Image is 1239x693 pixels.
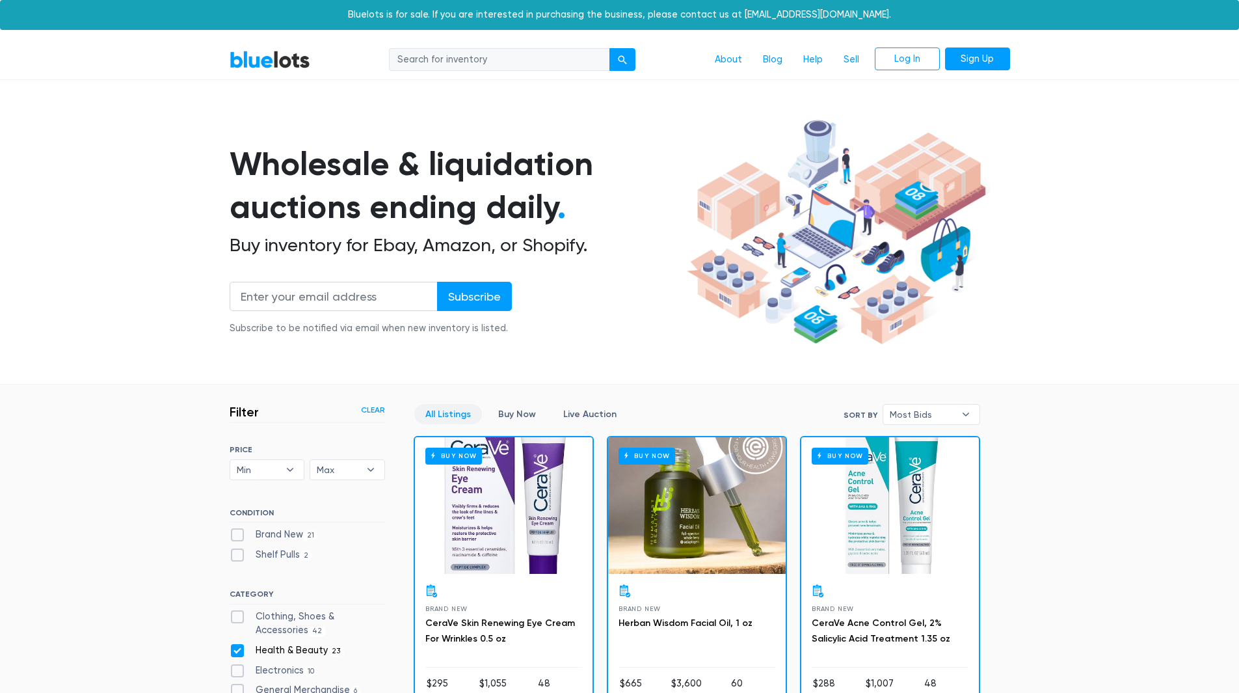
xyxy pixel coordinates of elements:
h6: Buy Now [619,448,675,464]
input: Search for inventory [389,48,610,72]
a: Live Auction [552,404,628,424]
a: Clear [361,404,385,416]
h2: Buy inventory for Ebay, Amazon, or Shopify. [230,234,682,256]
a: About [704,48,753,72]
h6: CATEGORY [230,590,385,604]
a: Buy Now [608,437,786,574]
label: Clothing, Shoes & Accessories [230,610,385,638]
span: 21 [303,530,319,541]
span: Brand New [619,605,661,612]
h3: Filter [230,404,259,420]
a: Log In [875,48,940,71]
a: Blog [753,48,793,72]
span: 42 [308,627,326,637]
b: ▾ [952,405,979,424]
span: . [557,187,566,226]
h6: Buy Now [425,448,482,464]
a: BlueLots [230,50,310,69]
h6: PRICE [230,445,385,454]
a: Buy Now [801,437,979,574]
a: Sign Up [945,48,1010,71]
a: CeraVe Skin Renewing Eye Cream For Wrinkles 0.5 oz [425,618,575,644]
span: Brand New [812,605,854,612]
label: Sort By [844,409,877,421]
a: All Listings [414,404,482,424]
a: Herban Wisdom Facial Oil, 1 oz [619,618,753,629]
input: Subscribe [437,282,512,311]
span: 23 [328,646,345,657]
h1: Wholesale & liquidation auctions ending daily [230,143,682,229]
a: Help [793,48,833,72]
label: Shelf Pulls [230,548,313,562]
a: Sell [833,48,870,72]
span: Brand New [425,605,468,612]
div: Subscribe to be notified via email when new inventory is listed. [230,321,512,336]
label: Health & Beauty [230,644,345,658]
b: ▾ [276,460,304,480]
a: Buy Now [487,404,547,424]
span: Min [237,460,280,480]
span: Max [317,460,360,480]
a: CeraVe Acne Control Gel, 2% Salicylic Acid Treatment 1.35 oz [812,618,950,644]
h6: CONDITION [230,508,385,523]
label: Brand New [230,528,319,542]
span: Most Bids [890,405,955,424]
input: Enter your email address [230,282,438,311]
b: ▾ [357,460,384,480]
img: hero-ee84e7d0318cb26816c560f6b4441b76977f77a177738b4e94f68c95b2b83dbb.png [682,114,991,351]
span: 10 [304,666,319,677]
a: Buy Now [415,437,593,574]
label: Electronics [230,664,319,678]
h6: Buy Now [812,448,868,464]
span: 2 [300,550,313,561]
